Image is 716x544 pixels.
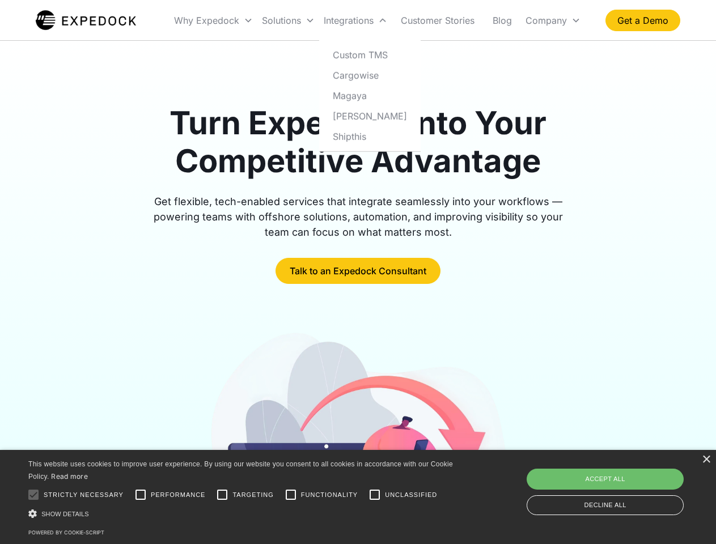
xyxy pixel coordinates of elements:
[41,511,89,517] span: Show details
[170,1,257,40] div: Why Expedock
[324,15,374,26] div: Integrations
[301,490,358,500] span: Functionality
[174,15,239,26] div: Why Expedock
[36,9,136,32] a: home
[605,10,680,31] a: Get a Demo
[276,258,440,284] a: Talk to an Expedock Consultant
[141,194,576,240] div: Get flexible, tech-enabled services that integrate seamlessly into your workflows — powering team...
[526,15,567,26] div: Company
[385,490,437,500] span: Unclassified
[151,490,206,500] span: Performance
[28,508,457,520] div: Show details
[28,460,453,481] span: This website uses cookies to improve user experience. By using our website you consent to all coo...
[324,105,416,126] a: [PERSON_NAME]
[324,126,416,146] a: Shipthis
[527,422,716,544] iframe: Chat Widget
[36,9,136,32] img: Expedock Logo
[262,15,301,26] div: Solutions
[324,85,416,105] a: Magaya
[484,1,521,40] a: Blog
[521,1,585,40] div: Company
[319,1,392,40] div: Integrations
[324,65,416,85] a: Cargowise
[51,472,88,481] a: Read more
[257,1,319,40] div: Solutions
[392,1,484,40] a: Customer Stories
[319,40,421,151] nav: Integrations
[28,529,104,535] a: Powered by cookie-script
[232,490,273,500] span: Targeting
[44,490,124,500] span: Strictly necessary
[324,44,416,65] a: Custom TMS
[141,104,576,180] h1: Turn Expedock Into Your Competitive Advantage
